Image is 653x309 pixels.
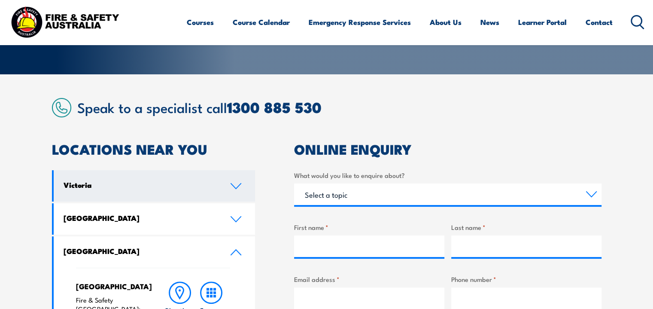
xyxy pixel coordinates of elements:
[430,11,462,34] a: About Us
[77,99,601,115] h2: Speak to a specialist call
[64,213,217,223] h4: [GEOGRAPHIC_DATA]
[294,170,601,180] label: What would you like to enquire about?
[294,274,444,284] label: Email address
[76,281,148,291] h4: [GEOGRAPHIC_DATA]
[294,143,601,155] h2: ONLINE ENQUIRY
[480,11,499,34] a: News
[451,222,601,232] label: Last name
[294,222,444,232] label: First name
[54,170,255,202] a: Victoria
[54,203,255,235] a: [GEOGRAPHIC_DATA]
[64,246,217,256] h4: [GEOGRAPHIC_DATA]
[586,11,613,34] a: Contact
[309,11,411,34] a: Emergency Response Services
[233,11,290,34] a: Course Calendar
[518,11,567,34] a: Learner Portal
[227,95,322,118] a: 1300 885 530
[187,11,214,34] a: Courses
[54,236,255,268] a: [GEOGRAPHIC_DATA]
[64,180,217,190] h4: Victoria
[451,274,601,284] label: Phone number
[52,143,255,155] h2: LOCATIONS NEAR YOU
